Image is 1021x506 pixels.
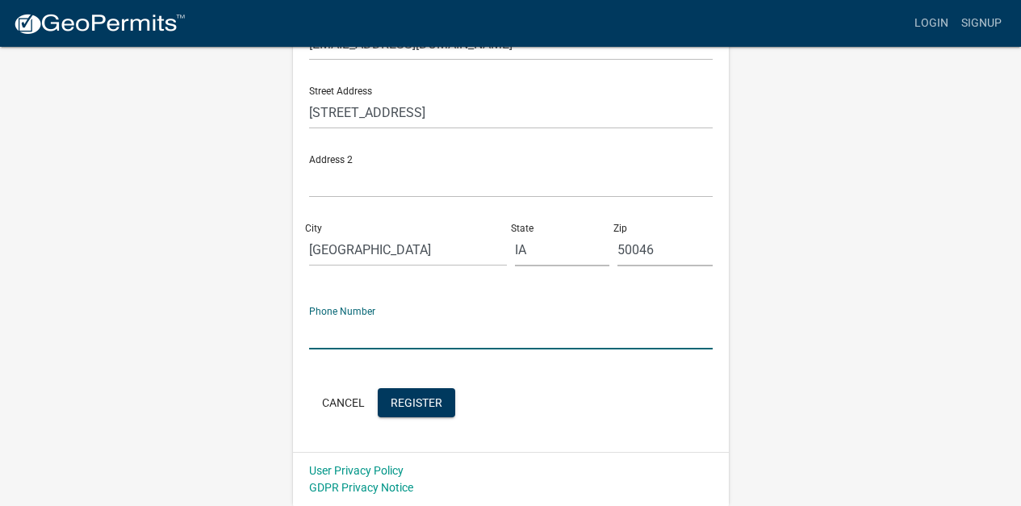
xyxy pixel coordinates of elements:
span: Register [391,395,442,408]
button: Register [378,388,455,417]
a: Signup [955,8,1008,39]
a: User Privacy Policy [309,464,404,477]
a: GDPR Privacy Notice [309,481,413,494]
a: Login [908,8,955,39]
button: Cancel [309,388,378,417]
